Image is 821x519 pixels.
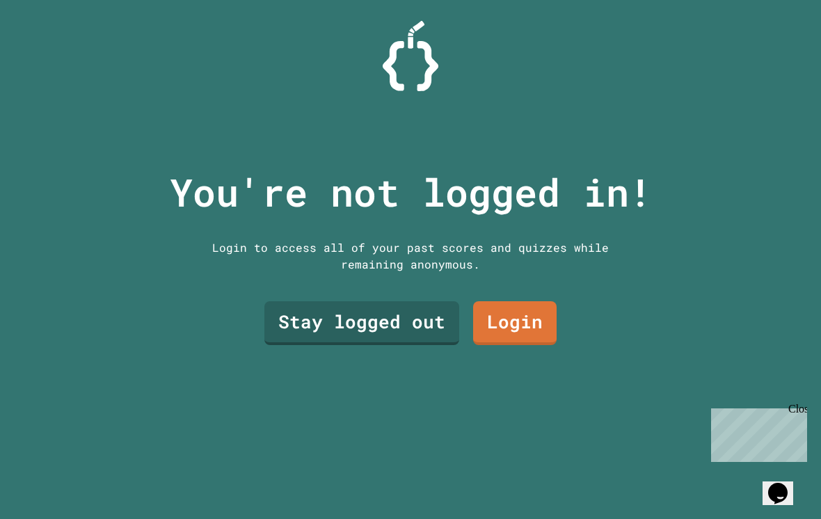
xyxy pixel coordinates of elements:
[473,301,557,345] a: Login
[383,21,438,91] img: Logo.svg
[202,239,619,273] div: Login to access all of your past scores and quizzes while remaining anonymous.
[763,463,807,505] iframe: chat widget
[264,301,459,345] a: Stay logged out
[170,163,652,221] p: You're not logged in!
[6,6,96,88] div: Chat with us now!Close
[706,403,807,462] iframe: chat widget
